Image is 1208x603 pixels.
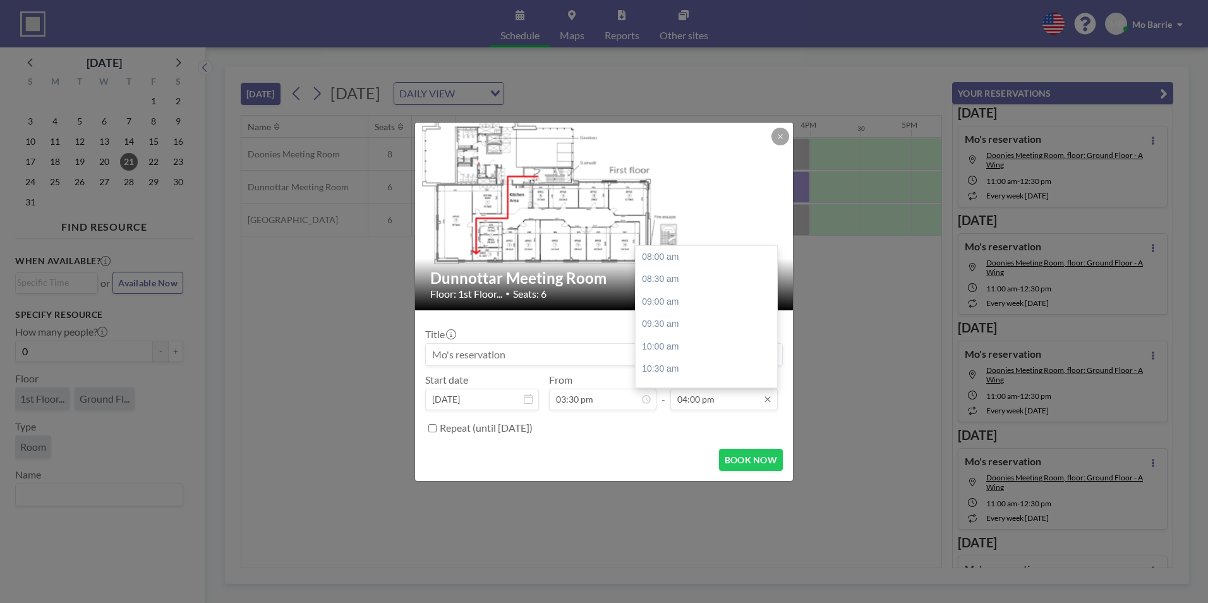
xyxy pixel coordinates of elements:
label: Start date [425,374,468,386]
div: 10:00 am [636,336,783,358]
span: • [505,289,510,298]
div: 10:30 am [636,358,783,381]
span: - [661,378,665,406]
img: 537.png [415,109,794,322]
div: 11:00 am [636,381,783,403]
div: 08:30 am [636,268,783,291]
div: 09:30 am [636,313,783,336]
div: 08:00 am [636,246,783,269]
span: Floor: 1st Floor... [430,288,502,300]
div: 09:00 am [636,291,783,314]
button: BOOK NOW [719,449,783,471]
span: Seats: 6 [513,288,547,300]
label: From [549,374,572,386]
label: Repeat (until [DATE]) [440,422,533,434]
label: Title [425,328,455,341]
h2: Dunnottar Meeting Room [430,269,779,288]
input: Mo's reservation [426,344,782,365]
